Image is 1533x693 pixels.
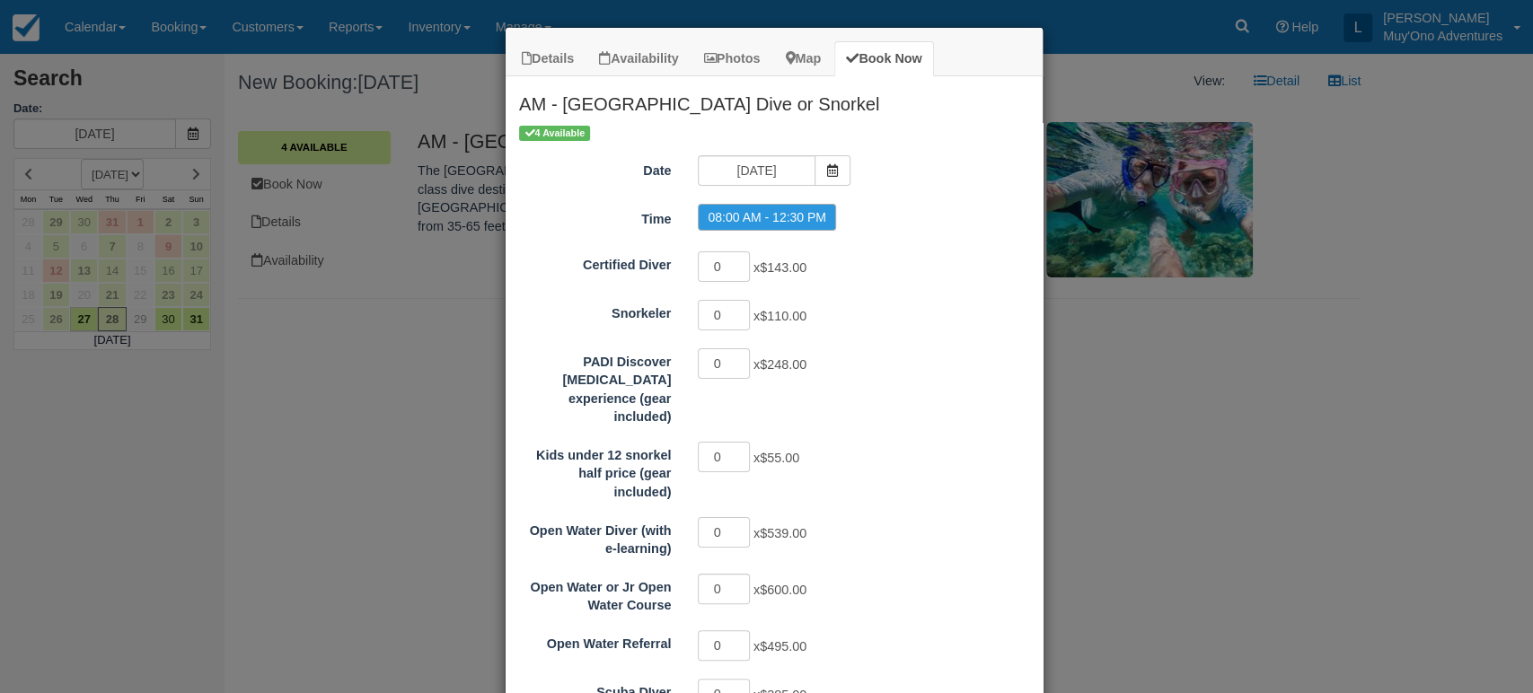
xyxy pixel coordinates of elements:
[506,572,684,615] label: Open Water or Jr Open Water Course
[753,357,806,372] span: x
[698,251,750,282] input: Certified Diver
[834,41,933,76] a: Book Now
[506,346,684,426] label: PADI Discover Scuba Diving experience (gear included)
[506,440,684,502] label: Kids under 12 snorkel half price (gear included)
[698,630,750,661] input: Open Water Referral
[760,583,806,597] span: $600.00
[506,155,684,180] label: Date
[698,574,750,604] input: Open Water or Jr Open Water Course
[698,517,750,548] input: Open Water Diver (with e-learning)
[753,260,806,275] span: x
[760,526,806,540] span: $539.00
[760,309,806,323] span: $110.00
[753,309,806,323] span: x
[506,250,684,275] label: Certified Diver
[698,300,750,330] input: Snorkeler
[506,515,684,558] label: Open Water Diver (with e-learning)
[753,451,799,465] span: x
[506,628,684,654] label: Open Water Referral
[753,526,806,540] span: x
[753,583,806,597] span: x
[587,41,690,76] a: Availability
[760,260,806,275] span: $143.00
[506,298,684,323] label: Snorkeler
[506,76,1043,123] h2: AM - [GEOGRAPHIC_DATA] Dive or Snorkel
[760,451,799,465] span: $55.00
[698,204,836,231] label: 08:00 AM - 12:30 PM
[753,639,806,654] span: x
[698,348,750,379] input: PADI Discover Scuba Diving experience (gear included)
[519,126,590,141] span: 4 Available
[760,639,806,654] span: $495.00
[760,357,806,372] span: $248.00
[773,41,833,76] a: Map
[510,41,586,76] a: Details
[506,204,684,229] label: Time
[692,41,772,76] a: Photos
[698,442,750,472] input: Kids under 12 snorkel half price (gear included)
